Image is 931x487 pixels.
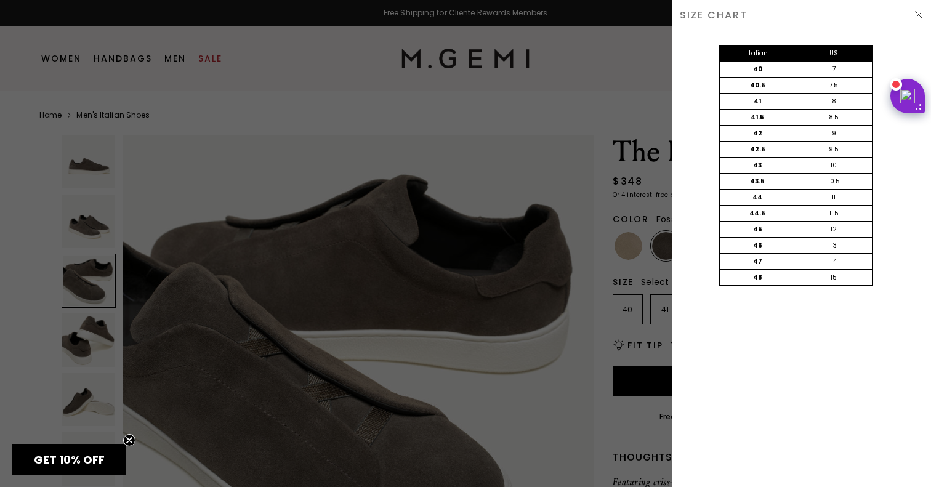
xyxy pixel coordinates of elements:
div: 12 [796,222,872,237]
div: 48 [720,270,796,285]
div: 11 [796,190,872,205]
div: 47 [720,254,796,269]
div: 41.5 [720,110,796,125]
div: 42.5 [720,142,796,157]
div: 13 [796,238,872,253]
div: 40 [720,62,796,77]
span: GET 10% OFF [34,452,105,467]
div: 41 [720,94,796,109]
div: 46 [720,238,796,253]
div: GET 10% OFFClose teaser [12,444,126,475]
div: 44 [720,190,796,205]
div: 8 [796,94,872,109]
div: 11.5 [796,206,872,221]
button: Close teaser [123,434,135,446]
div: 15 [796,270,872,285]
div: Italian [720,46,796,61]
div: 9.5 [796,142,872,157]
div: 14 [796,254,872,269]
div: US [796,46,872,61]
div: 44.5 [720,206,796,221]
div: 7.5 [796,78,872,93]
div: 42 [720,126,796,141]
div: 43.5 [720,174,796,189]
div: 7 [796,62,872,77]
div: 10 [796,158,872,173]
div: 10.5 [796,174,872,189]
div: 43 [720,158,796,173]
img: Hide Drawer [914,10,924,20]
div: 8.5 [796,110,872,125]
div: 9 [796,126,872,141]
div: 45 [720,222,796,237]
div: 40.5 [720,78,796,93]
